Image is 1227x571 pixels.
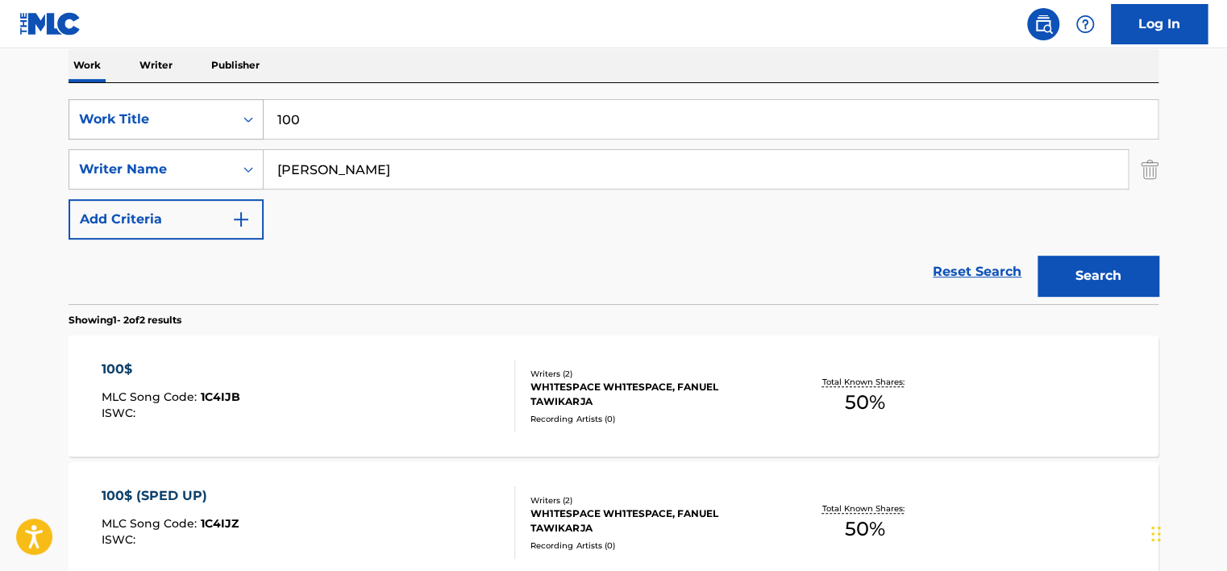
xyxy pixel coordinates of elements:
a: Log In [1111,4,1208,44]
p: Writer [135,48,177,82]
a: Reset Search [925,254,1029,290]
div: Recording Artists ( 0 ) [530,540,774,552]
div: Work Title [79,110,224,129]
span: 50 % [845,515,885,544]
span: ISWC : [102,532,139,547]
div: Recording Artists ( 0 ) [530,413,774,425]
button: Search [1038,256,1158,296]
p: Total Known Shares: [821,502,908,515]
img: Delete Criterion [1141,149,1158,190]
form: Search Form [69,99,1158,304]
span: 1C4IJB [201,390,240,404]
span: MLC Song Code : [102,390,201,404]
span: 1C4IJZ [201,516,239,531]
div: Writer Name [79,160,224,179]
img: 9d2ae6d4665cec9f34b9.svg [231,210,251,229]
span: 50 % [845,388,885,417]
button: Add Criteria [69,199,264,240]
div: 100$ (SPED UP) [102,486,239,506]
p: Showing 1 - 2 of 2 results [69,313,181,327]
img: search [1034,15,1053,34]
span: MLC Song Code : [102,516,201,531]
img: help [1075,15,1095,34]
iframe: Chat Widget [1146,494,1227,571]
img: MLC Logo [19,12,81,35]
p: Total Known Shares: [821,376,908,388]
p: Work [69,48,106,82]
a: Public Search [1027,8,1059,40]
span: ISWC : [102,406,139,420]
p: Publisher [206,48,264,82]
div: চ্যাট উইজেট [1146,494,1227,571]
div: 100$ [102,360,240,379]
div: Writers ( 2 ) [530,494,774,506]
div: WH1TESPACE WH1TESPACE, FANUEL TAWIKARJA [530,506,774,536]
a: 100$MLC Song Code:1C4IJBISWC:Writers (2)WH1TESPACE WH1TESPACE, FANUEL TAWIKARJARecording Artists ... [69,336,1158,456]
div: WH1TESPACE WH1TESPACE, FANUEL TAWIKARJA [530,380,774,409]
div: Help [1069,8,1101,40]
div: টেনে আনুন [1151,510,1161,558]
div: Writers ( 2 ) [530,368,774,380]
